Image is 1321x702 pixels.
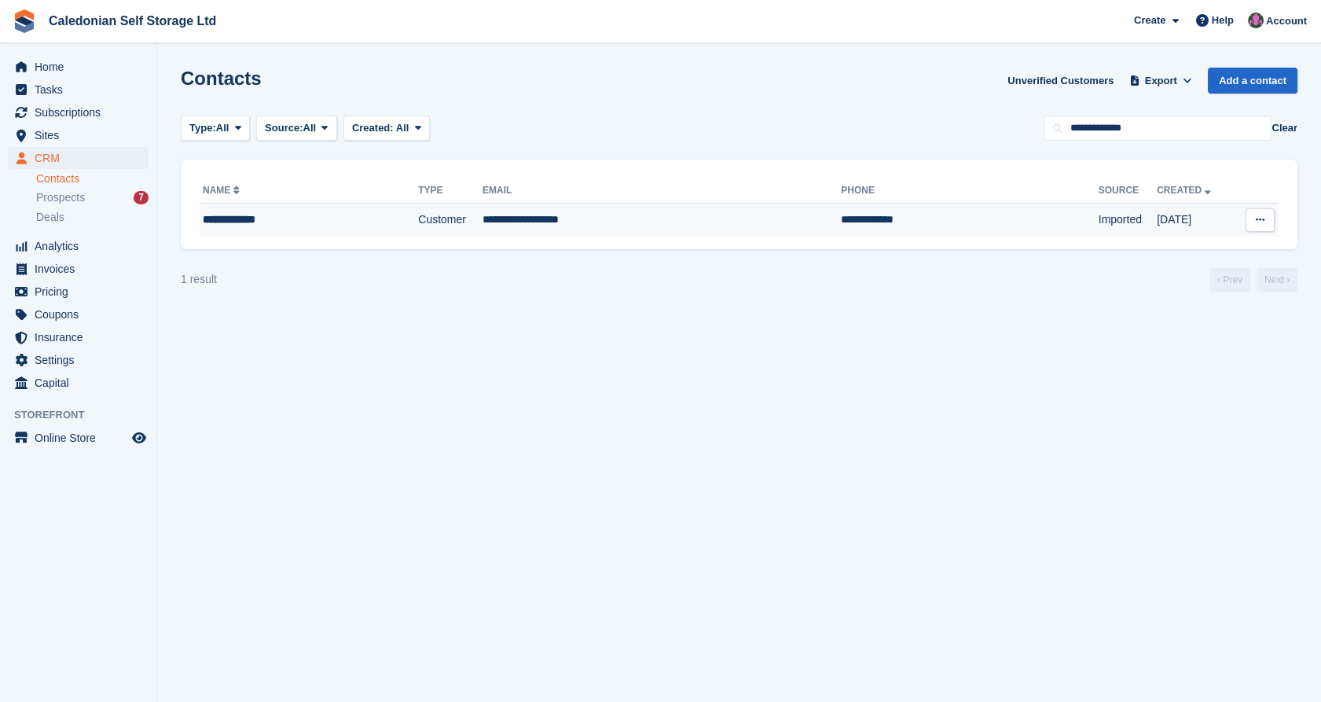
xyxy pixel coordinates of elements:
a: menu [8,124,149,146]
span: Online Store [35,427,129,449]
span: Pricing [35,281,129,303]
nav: Page [1206,268,1301,292]
a: menu [8,281,149,303]
a: menu [8,56,149,78]
td: Customer [418,204,483,237]
span: Storefront [14,407,156,423]
span: Source: [265,120,303,136]
span: CRM [35,147,129,169]
span: Create [1134,13,1165,28]
span: Export [1145,73,1177,89]
a: Preview store [130,428,149,447]
img: stora-icon-8386f47178a22dfd0bd8f6a31ec36ba5ce8667c1dd55bd0f319d3a0aa187defe.svg [13,9,36,33]
a: menu [8,303,149,325]
button: Export [1126,68,1195,94]
th: Source [1099,178,1157,204]
button: Type: All [181,116,250,142]
a: Contacts [36,171,149,186]
a: Unverified Customers [1001,68,1120,94]
button: Clear [1271,120,1297,136]
a: Name [203,185,243,196]
span: Subscriptions [35,101,129,123]
span: Help [1212,13,1234,28]
img: Lois Holling [1248,13,1264,28]
span: Account [1266,13,1307,29]
span: Sites [35,124,129,146]
a: Previous [1209,268,1250,292]
span: Coupons [35,303,129,325]
span: Settings [35,349,129,371]
span: Prospects [36,190,85,205]
a: menu [8,101,149,123]
a: Add a contact [1208,68,1297,94]
a: menu [8,372,149,394]
a: menu [8,349,149,371]
a: menu [8,79,149,101]
a: Next [1257,268,1297,292]
a: menu [8,258,149,280]
span: Home [35,56,129,78]
a: menu [8,235,149,257]
a: menu [8,326,149,348]
span: Insurance [35,326,129,348]
a: menu [8,147,149,169]
td: Imported [1099,204,1157,237]
span: All [216,120,229,136]
th: Type [418,178,483,204]
button: Source: All [256,116,337,142]
span: Tasks [35,79,129,101]
div: 7 [134,191,149,204]
a: Caledonian Self Storage Ltd [42,8,222,34]
a: Prospects 7 [36,189,149,206]
span: Type: [189,120,216,136]
span: All [303,120,317,136]
span: Analytics [35,235,129,257]
a: Deals [36,209,149,226]
span: Capital [35,372,129,394]
button: Created: All [343,116,430,142]
a: Created [1157,185,1214,196]
span: Deals [36,210,64,225]
th: Phone [841,178,1098,204]
h1: Contacts [181,68,262,89]
td: [DATE] [1157,204,1234,237]
span: Invoices [35,258,129,280]
div: 1 result [181,271,217,288]
a: menu [8,427,149,449]
span: All [396,122,409,134]
th: Email [483,178,841,204]
span: Created: [352,122,394,134]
